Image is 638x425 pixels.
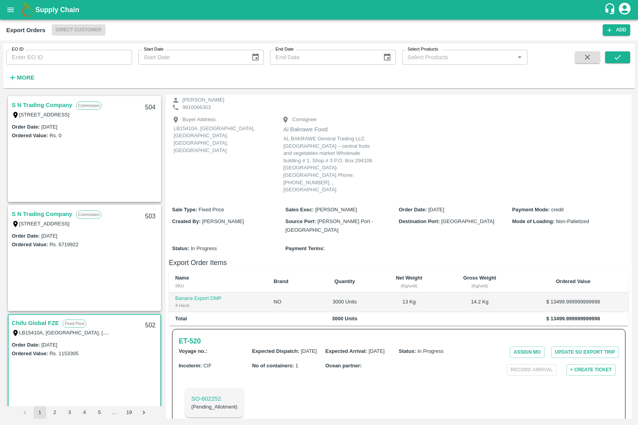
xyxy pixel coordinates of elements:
[334,278,355,284] b: Quantity
[175,275,189,281] b: Name
[183,104,211,111] p: 9910066303
[285,245,324,251] b: Payment Terms :
[191,245,217,251] span: In Progress
[76,211,101,219] p: Commission
[12,133,48,138] label: Ordered Value:
[510,347,545,358] button: Assign MO
[546,316,600,321] b: $ 13499.999999999998
[507,367,557,373] span: Please dispatch the trip before ending
[20,2,35,18] img: logo
[313,292,377,312] td: 3000 Units
[42,342,58,348] label: [DATE]
[618,2,632,18] div: account of current user
[518,292,629,312] td: $ 13499.999999999998
[17,74,34,81] strong: More
[183,116,216,124] p: Buyer Address
[368,348,384,354] span: [DATE]
[377,292,442,312] td: 13 Kg
[140,207,160,226] div: 503
[463,275,496,281] b: Gross Weight
[19,112,70,118] label: [STREET_ADDRESS]
[283,135,377,194] p: AL BAKRAWE General Trading LLC [GEOGRAPHIC_DATA] – central fruits and vegetables market Wholesale...
[175,295,261,302] p: Banana Export DMP
[285,207,314,212] b: Sales Exec :
[191,394,237,403] a: SO-602252
[404,52,513,62] input: Select Products
[283,125,377,134] p: Al Bakrawe Food
[179,363,202,369] b: Incoterm :
[191,403,237,411] h6: ( Pending_Allotment )
[63,406,76,419] button: Go to page 3
[63,320,86,328] p: Fixed Price
[179,336,201,347] a: ET-520
[175,316,187,321] b: Total
[417,348,443,354] span: In Progress
[140,316,160,335] div: 502
[270,50,377,65] input: End Date
[202,218,244,224] span: [PERSON_NAME]
[285,218,316,224] b: Source Port :
[138,406,150,419] button: Go to next page
[428,207,444,212] span: [DATE]
[285,218,373,233] span: [PERSON_NAME] Port - [GEOGRAPHIC_DATA]
[12,233,40,239] label: Order Date :
[248,50,263,65] button: Choose date
[19,329,266,336] label: LB15410A, [GEOGRAPHIC_DATA], [GEOGRAPHIC_DATA], [GEOGRAPHIC_DATA], [GEOGRAPHIC_DATA]
[6,71,36,84] button: More
[252,363,294,369] b: No of containers :
[442,292,518,312] td: 14.2 Kg
[448,282,511,289] div: (Kg/unit)
[512,207,550,212] b: Payment Mode :
[42,233,58,239] label: [DATE]
[174,125,268,154] p: LB15410A, [GEOGRAPHIC_DATA], [GEOGRAPHIC_DATA], [GEOGRAPHIC_DATA], [GEOGRAPHIC_DATA]
[267,292,313,312] td: NO
[172,245,189,251] b: Status :
[12,209,72,219] a: S N Trading Company
[18,406,152,419] nav: pagination navigation
[274,278,288,284] b: Brand
[325,363,362,369] b: Ocean partner :
[12,100,72,110] a: S N Trading Company
[399,348,416,354] b: Status :
[169,257,629,268] h6: Export Order Items
[49,133,61,138] label: Rs. 0
[179,348,207,354] b: Voyage no. :
[34,406,46,419] button: page 1
[183,96,225,104] p: [PERSON_NAME]
[144,46,163,53] label: Start Date
[556,218,589,224] span: Non-Palletized
[252,348,299,354] b: Expected Dispatch :
[556,278,590,284] b: Ordered Value
[6,25,45,35] div: Export Orders
[172,218,201,224] b: Created By :
[603,24,630,36] button: Add
[78,406,91,419] button: Go to page 4
[175,282,261,289] div: SKU
[399,207,427,212] b: Order Date :
[49,242,78,247] label: Rs. 6719922
[408,46,438,53] label: Select Products
[399,218,440,224] b: Destination Port :
[12,242,48,247] label: Ordered Value:
[19,221,70,227] label: [STREET_ADDRESS]
[604,3,618,17] div: customer-support
[301,348,317,354] span: [DATE]
[199,207,224,212] span: Fixed Price
[396,275,422,281] b: Net Weight
[325,348,367,354] b: Expected Arrival :
[49,351,78,356] label: Rs. 1153305
[332,316,357,321] b: 3000 Units
[12,124,40,130] label: Order Date :
[380,50,395,65] button: Choose date
[551,347,619,358] button: Update SO Export Trip
[49,406,61,419] button: Go to page 2
[441,218,494,224] span: [GEOGRAPHIC_DATA]
[383,282,435,289] div: (Kg/unit)
[12,351,48,356] label: Ordered Value:
[515,52,525,62] button: Open
[551,207,564,212] span: credit
[35,4,604,15] a: Supply Chain
[140,98,160,117] div: 504
[203,363,212,369] span: CIF
[292,116,317,124] p: Consignee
